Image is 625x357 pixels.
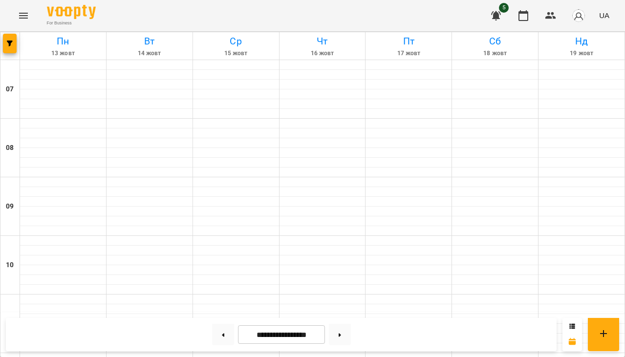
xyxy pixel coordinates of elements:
[47,20,96,26] span: For Business
[453,34,537,49] h6: Сб
[12,4,35,27] button: Menu
[194,49,278,58] h6: 15 жовт
[540,34,623,49] h6: Нд
[281,34,364,49] h6: Чт
[6,143,14,153] h6: 08
[108,49,191,58] h6: 14 жовт
[6,201,14,212] h6: 09
[194,34,278,49] h6: Ср
[6,260,14,271] h6: 10
[22,49,105,58] h6: 13 жовт
[22,34,105,49] h6: Пн
[47,5,96,19] img: Voopty Logo
[367,49,450,58] h6: 17 жовт
[499,3,509,13] span: 5
[108,34,191,49] h6: Вт
[281,49,364,58] h6: 16 жовт
[453,49,537,58] h6: 18 жовт
[595,6,613,24] button: UA
[599,10,609,21] span: UA
[572,9,585,22] img: avatar_s.png
[6,84,14,95] h6: 07
[367,34,450,49] h6: Пт
[540,49,623,58] h6: 19 жовт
